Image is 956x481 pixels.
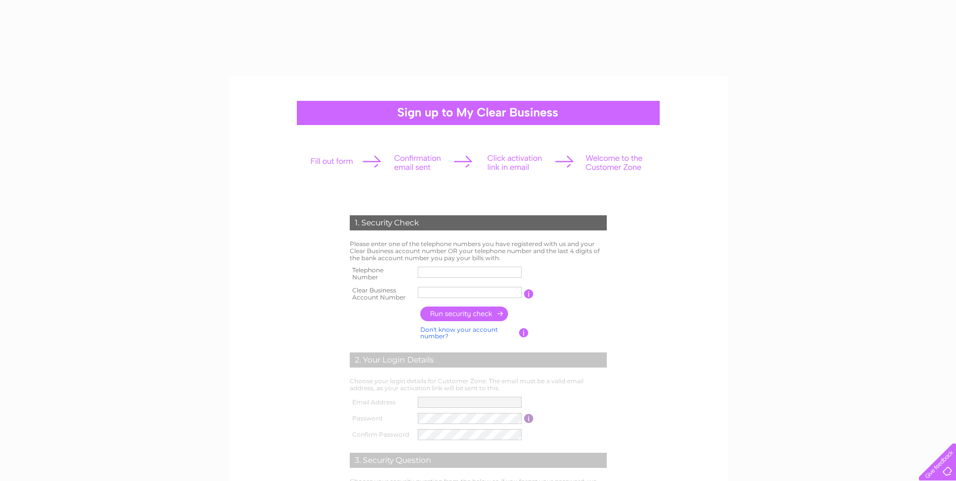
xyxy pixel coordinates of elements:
[347,427,416,443] th: Confirm Password
[350,215,607,230] div: 1. Security Check
[524,289,534,298] input: Information
[347,264,416,284] th: Telephone Number
[420,326,498,340] a: Don't know your account number?
[350,352,607,368] div: 2. Your Login Details
[347,394,416,410] th: Email Address
[519,328,529,337] input: Information
[347,410,416,427] th: Password
[347,284,416,304] th: Clear Business Account Number
[524,414,534,423] input: Information
[347,238,609,264] td: Please enter one of the telephone numbers you have registered with us and your Clear Business acc...
[347,375,609,394] td: Choose your login details for Customer Zone. The email must be a valid email address, as your act...
[350,453,607,468] div: 3. Security Question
